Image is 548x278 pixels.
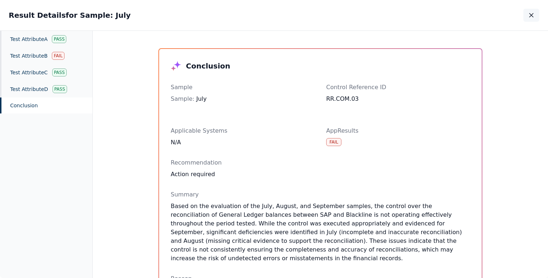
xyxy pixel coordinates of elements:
[171,95,315,103] div: July
[171,126,315,135] p: Applicable Systems
[171,170,470,179] div: Action required
[326,138,341,146] div: Fail
[52,52,64,60] div: Fail
[326,95,470,103] div: RR.COM.03
[186,61,230,71] h3: Conclusion
[52,69,67,76] div: Pass
[171,190,470,199] p: Summary
[52,35,66,43] div: Pass
[53,85,67,93] div: Pass
[171,83,315,92] p: Sample
[171,158,470,167] p: Recommendation
[171,95,194,102] span: Sample :
[326,83,470,92] p: Control Reference ID
[171,138,315,147] div: N/A
[326,126,470,135] p: AppResults
[171,202,470,263] p: Based on the evaluation of the July, August, and September samples, the control over the reconcil...
[9,10,131,20] h2: Result Details for Sample: July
